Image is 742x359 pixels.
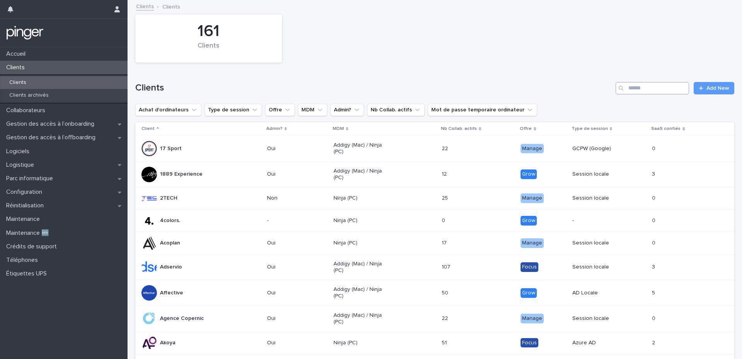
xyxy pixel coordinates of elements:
a: Add New [694,82,734,94]
p: Akoya [160,340,175,346]
p: Étiquettes UPS [3,270,53,277]
p: Addigy (Mac) / Ninja (PC) [334,261,389,274]
button: Admin? [330,104,364,116]
p: 17 [442,238,448,246]
p: Type de session [572,125,608,133]
p: Non [267,195,322,202]
p: GCPW (Google) [572,145,628,152]
p: 5 [652,288,657,296]
p: Admin? [266,125,283,133]
p: Oui [267,290,322,296]
div: Manage [521,314,544,323]
p: 17 Sport [160,145,182,152]
p: Oui [267,171,322,178]
p: Maintenance [3,215,46,223]
div: Manage [521,238,544,248]
p: Clients [162,2,180,10]
p: Session locale [572,240,628,246]
p: Clients [3,79,32,86]
tr: 1889 ExperienceOuiAddigy (Mac) / Ninja (PC)1212 GrowSession locale33 [135,161,734,187]
p: Nb Collab. actifs [441,125,477,133]
p: Addigy (Mac) / Ninja (PC) [334,312,389,325]
button: Type de session [204,104,262,116]
div: Clients [148,42,269,58]
p: Ninja (PC) [334,195,389,202]
p: 51 [442,338,448,346]
p: Maintenance 🆕 [3,229,55,237]
p: Client [141,125,155,133]
p: 2TECH [160,195,177,202]
p: 0 [652,314,657,322]
tr: 2TECHNonNinja (PC)2525 ManageSession locale00 [135,187,734,210]
tr: AdservioOuiAddigy (Mac) / Ninja (PC)107107 FocusSession locale33 [135,254,734,280]
p: Logistique [3,161,40,169]
p: Téléphones [3,256,44,264]
p: Addigy (Mac) / Ninja (PC) [334,142,389,155]
p: SaaS confiés [651,125,681,133]
button: Nb Collab. actifs [367,104,425,116]
p: Oui [267,315,322,322]
p: 4colors. [160,217,180,224]
button: Achat d'ordinateurs [135,104,201,116]
input: Search [616,82,689,94]
button: Mot de passe temporaire ordinateur [428,104,537,116]
p: Ninja (PC) [334,240,389,246]
p: Session locale [572,195,628,202]
p: 22 [442,314,449,322]
tr: AffectiveOuiAddigy (Mac) / Ninja (PC)5050 GrowAD Locale55 [135,280,734,306]
p: Oui [267,145,322,152]
p: Accueil [3,50,32,58]
span: Add New [706,85,729,91]
p: Adservio [160,264,182,270]
p: Ninja (PC) [334,217,389,224]
p: 0 [442,216,447,224]
p: 22 [442,144,449,152]
p: 25 [442,193,449,202]
div: Focus [521,338,538,348]
p: 12 [442,169,448,178]
p: 1889 Experience [160,171,203,178]
p: Crédits de support [3,243,63,250]
p: 50 [442,288,450,296]
p: Session locale [572,315,628,322]
p: Oui [267,240,322,246]
tr: AcoplanOuiNinja (PC)1717 ManageSession locale00 [135,232,734,254]
tr: 4colors.-Ninja (PC)00 Grow-00 [135,210,734,232]
p: Oui [267,340,322,346]
p: Ninja (PC) [334,340,389,346]
p: Logiciels [3,148,36,155]
p: AD Locale [572,290,628,296]
p: Clients [3,64,31,71]
p: Addigy (Mac) / Ninja (PC) [334,168,389,181]
p: Acoplan [160,240,180,246]
p: Configuration [3,188,48,196]
p: 0 [652,193,657,202]
p: - [572,217,628,224]
tr: 17 SportOuiAddigy (Mac) / Ninja (PC)2222 ManageGCPW (Google)00 [135,136,734,162]
p: Addigy (Mac) / Ninja (PC) [334,286,389,299]
p: Affective [160,290,183,296]
p: Oui [267,264,322,270]
p: Gestion des accès à l’offboarding [3,134,102,141]
p: Clients archivés [3,92,55,99]
p: Collaborateurs [3,107,51,114]
h1: Clients [135,82,613,94]
p: Parc informatique [3,175,59,182]
p: 0 [652,238,657,246]
img: mTgBEunGTSyRkCgitkcU [6,25,44,41]
tr: AkoyaOuiNinja (PC)5151 FocusAzure AD22 [135,332,734,354]
div: 161 [148,22,269,41]
p: Session locale [572,264,628,270]
p: Azure AD [572,340,628,346]
button: Offre [265,104,295,116]
div: Grow [521,288,537,298]
p: 0 [652,144,657,152]
p: 0 [652,216,657,224]
p: Gestion des accès à l’onboarding [3,120,100,128]
p: MDM [333,125,344,133]
tr: Agence CopernicOuiAddigy (Mac) / Ninja (PC)2222 ManageSession locale00 [135,306,734,332]
button: MDM [298,104,327,116]
p: Réinitialisation [3,202,50,209]
div: Grow [521,216,537,226]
